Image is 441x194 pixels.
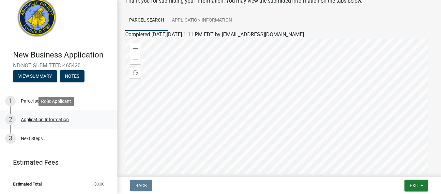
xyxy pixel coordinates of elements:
[130,68,141,78] div: Find my location
[130,180,152,191] button: Back
[21,117,69,122] div: Application Information
[130,54,141,64] div: Zoom out
[21,99,48,103] div: Parcel search
[60,74,84,79] wm-modal-confirm: Notes
[5,96,16,106] div: 1
[130,43,141,54] div: Zoom in
[125,31,304,38] span: Completed [DATE][DATE] 1:11 PM EDT by [EMAIL_ADDRESS][DOMAIN_NAME]
[404,180,428,191] button: Exit
[13,182,42,186] span: Estimated Total
[410,183,419,188] span: Exit
[94,182,104,186] span: $0.00
[38,97,74,106] div: Role: Applicant
[5,156,107,169] a: Estimated Fees
[60,70,84,82] button: Notes
[13,62,104,69] span: NB-NOT SUBMITTED-465420
[5,133,16,144] div: 3
[13,50,112,60] h4: New Business Application
[168,10,236,31] a: Application Information
[5,114,16,125] div: 2
[125,10,168,31] a: Parcel search
[135,183,147,188] span: Back
[13,74,57,79] wm-modal-confirm: Summary
[13,70,57,82] button: View Summary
